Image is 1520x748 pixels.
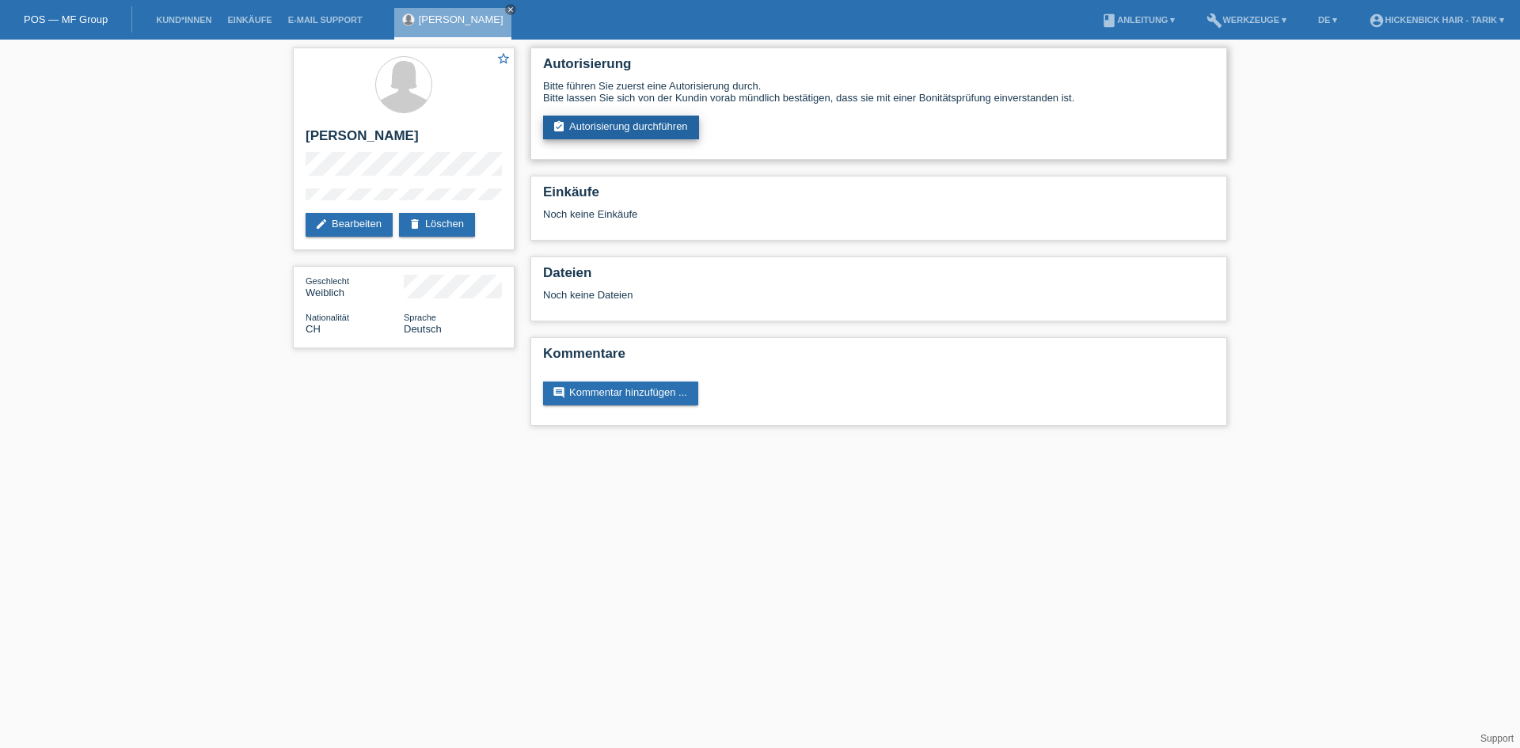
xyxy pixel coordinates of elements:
i: comment [553,386,565,399]
a: deleteLöschen [399,213,475,237]
i: assignment_turned_in [553,120,565,133]
span: Schweiz [306,323,321,335]
a: assignment_turned_inAutorisierung durchführen [543,116,699,139]
a: commentKommentar hinzufügen ... [543,382,698,405]
i: book [1101,13,1117,28]
a: POS — MF Group [24,13,108,25]
i: close [507,6,515,13]
div: Noch keine Einkäufe [543,208,1214,232]
i: build [1206,13,1222,28]
i: edit [315,218,328,230]
div: Bitte führen Sie zuerst eine Autorisierung durch. Bitte lassen Sie sich von der Kundin vorab münd... [543,80,1214,104]
a: buildWerkzeuge ▾ [1199,15,1294,25]
span: Sprache [404,313,436,322]
a: Kund*innen [148,15,219,25]
i: delete [408,218,421,230]
a: editBearbeiten [306,213,393,237]
a: bookAnleitung ▾ [1093,15,1183,25]
span: Deutsch [404,323,442,335]
a: Support [1480,733,1514,744]
div: Noch keine Dateien [543,289,1027,301]
a: E-Mail Support [280,15,370,25]
i: account_circle [1369,13,1385,28]
a: account_circleHickenbick Hair - Tarik ▾ [1361,15,1512,25]
h2: Autorisierung [543,56,1214,80]
a: star_border [496,51,511,68]
h2: Dateien [543,265,1214,289]
span: Geschlecht [306,276,349,286]
span: Nationalität [306,313,349,322]
div: Weiblich [306,275,404,298]
a: close [505,4,516,15]
h2: [PERSON_NAME] [306,128,502,152]
h2: Kommentare [543,346,1214,370]
a: [PERSON_NAME] [419,13,503,25]
a: DE ▾ [1310,15,1345,25]
i: star_border [496,51,511,66]
h2: Einkäufe [543,184,1214,208]
a: Einkäufe [219,15,279,25]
